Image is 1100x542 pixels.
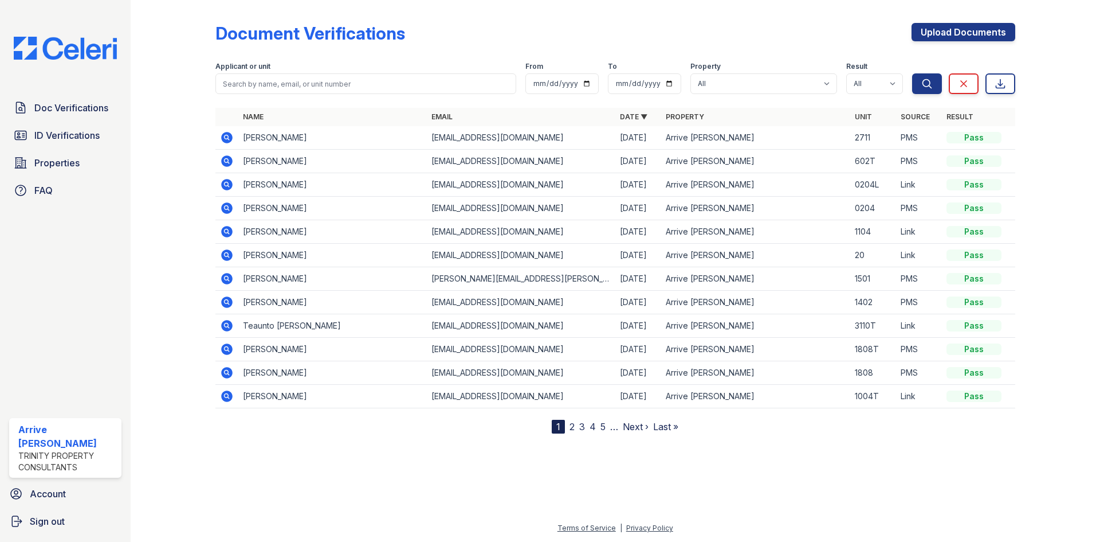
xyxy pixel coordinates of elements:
td: [DATE] [615,267,661,291]
span: ID Verifications [34,128,100,142]
a: Terms of Service [557,524,616,532]
a: Date ▼ [620,112,647,121]
td: [PERSON_NAME][EMAIL_ADDRESS][PERSON_NAME][DOMAIN_NAME] [427,267,615,291]
a: Property [666,112,704,121]
div: Trinity Property Consultants [18,450,117,473]
td: 0204L [850,173,896,197]
div: Pass [946,320,1001,332]
td: 0204 [850,197,896,220]
td: [PERSON_NAME] [238,338,427,361]
td: 1501 [850,267,896,291]
td: [EMAIL_ADDRESS][DOMAIN_NAME] [427,385,615,408]
label: From [525,62,543,71]
td: PMS [896,338,942,361]
a: Name [243,112,264,121]
a: Next › [623,421,649,432]
td: [DATE] [615,291,661,314]
div: | [620,524,622,532]
span: Doc Verifications [34,101,108,115]
td: PMS [896,150,942,173]
td: 20 [850,244,896,267]
label: Property [690,62,721,71]
a: Sign out [5,510,126,533]
a: 4 [590,421,596,432]
td: 1808T [850,338,896,361]
td: [DATE] [615,385,661,408]
td: [EMAIL_ADDRESS][DOMAIN_NAME] [427,220,615,244]
span: … [610,420,618,434]
span: FAQ [34,184,53,197]
td: [EMAIL_ADDRESS][DOMAIN_NAME] [427,126,615,150]
div: Pass [946,273,1001,284]
td: Link [896,314,942,338]
td: [DATE] [615,197,661,220]
div: Pass [946,202,1001,214]
td: [EMAIL_ADDRESS][DOMAIN_NAME] [427,197,615,220]
td: [PERSON_NAME] [238,173,427,197]
td: 3110T [850,314,896,338]
td: Arrive [PERSON_NAME] [661,361,850,385]
td: Link [896,385,942,408]
div: Pass [946,179,1001,190]
label: To [608,62,617,71]
td: PMS [896,361,942,385]
span: Sign out [30,514,65,528]
td: Arrive [PERSON_NAME] [661,197,850,220]
div: Pass [946,226,1001,237]
td: [EMAIL_ADDRESS][DOMAIN_NAME] [427,244,615,267]
td: [DATE] [615,173,661,197]
div: Pass [946,367,1001,379]
td: [PERSON_NAME] [238,361,427,385]
td: [DATE] [615,126,661,150]
td: [DATE] [615,361,661,385]
td: PMS [896,126,942,150]
td: [PERSON_NAME] [238,385,427,408]
a: 2 [569,421,575,432]
td: Arrive [PERSON_NAME] [661,267,850,291]
div: Pass [946,297,1001,308]
a: Properties [9,151,121,174]
input: Search by name, email, or unit number [215,73,516,94]
a: Privacy Policy [626,524,673,532]
a: Email [431,112,453,121]
a: Last » [653,421,678,432]
span: Properties [34,156,80,170]
td: Arrive [PERSON_NAME] [661,291,850,314]
td: Link [896,244,942,267]
a: 5 [600,421,606,432]
label: Applicant or unit [215,62,270,71]
td: Arrive [PERSON_NAME] [661,150,850,173]
a: Upload Documents [912,23,1015,41]
td: [PERSON_NAME] [238,150,427,173]
a: Source [901,112,930,121]
label: Result [846,62,867,71]
td: Arrive [PERSON_NAME] [661,385,850,408]
a: 3 [579,421,585,432]
td: 1402 [850,291,896,314]
div: Pass [946,344,1001,355]
td: [DATE] [615,150,661,173]
td: 1104 [850,220,896,244]
td: 1004T [850,385,896,408]
div: Pass [946,132,1001,143]
div: Pass [946,391,1001,402]
td: PMS [896,291,942,314]
td: [EMAIL_ADDRESS][DOMAIN_NAME] [427,314,615,338]
div: Arrive [PERSON_NAME] [18,423,117,450]
td: [DATE] [615,314,661,338]
td: 602T [850,150,896,173]
td: [EMAIL_ADDRESS][DOMAIN_NAME] [427,150,615,173]
td: [PERSON_NAME] [238,291,427,314]
a: Doc Verifications [9,96,121,119]
td: [DATE] [615,338,661,361]
span: Account [30,487,66,501]
td: [DATE] [615,244,661,267]
td: [PERSON_NAME] [238,197,427,220]
td: [DATE] [615,220,661,244]
td: Link [896,220,942,244]
div: Pass [946,249,1001,261]
td: [PERSON_NAME] [238,267,427,291]
td: [PERSON_NAME] [238,220,427,244]
a: Unit [855,112,872,121]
